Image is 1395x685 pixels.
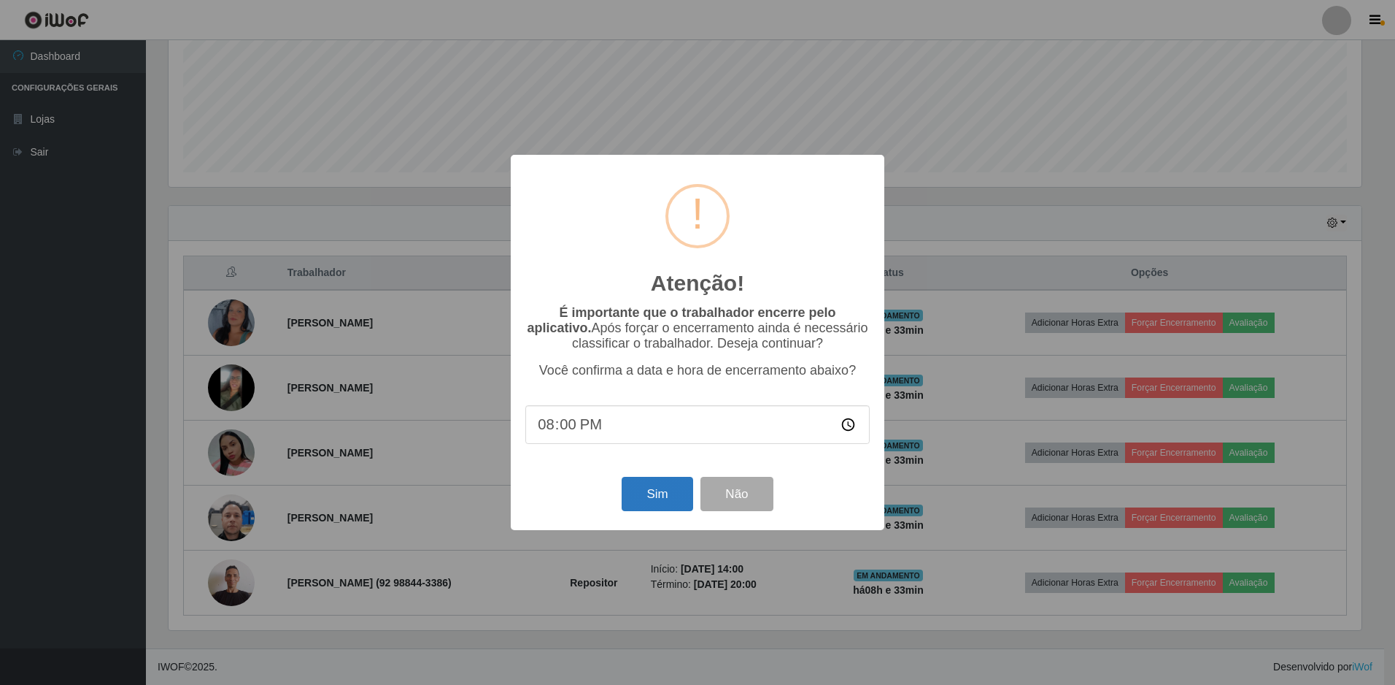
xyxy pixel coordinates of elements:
[700,477,773,511] button: Não
[622,477,692,511] button: Sim
[525,305,870,351] p: Após forçar o encerramento ainda é necessário classificar o trabalhador. Deseja continuar?
[527,305,835,335] b: É importante que o trabalhador encerre pelo aplicativo.
[651,270,744,296] h2: Atenção!
[525,363,870,378] p: Você confirma a data e hora de encerramento abaixo?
